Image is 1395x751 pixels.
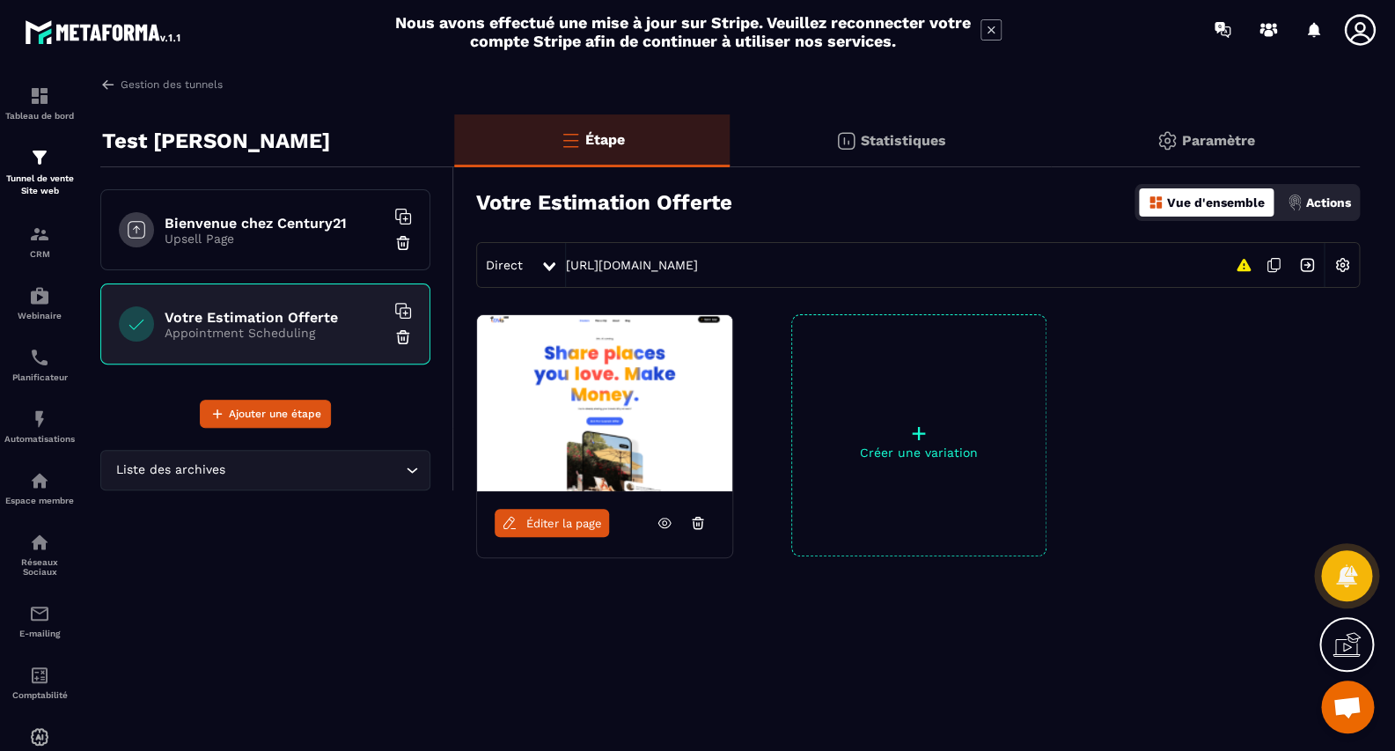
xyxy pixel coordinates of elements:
[4,311,75,320] p: Webinaire
[4,72,75,134] a: formationformationTableau de bord
[792,421,1046,445] p: +
[476,190,732,215] h3: Votre Estimation Offerte
[1167,195,1265,210] p: Vue d'ensemble
[1287,195,1303,210] img: actions.d6e523a2.png
[4,690,75,700] p: Comptabilité
[585,131,625,148] p: Étape
[4,519,75,590] a: social-networksocial-networkRéseaux Sociaux
[835,130,856,151] img: stats.20deebd0.svg
[229,405,321,423] span: Ajouter une étape
[4,590,75,652] a: emailemailE-mailing
[4,434,75,444] p: Automatisations
[477,315,732,491] img: image
[1148,195,1164,210] img: dashboard-orange.40269519.svg
[29,665,50,686] img: accountant
[165,309,385,326] h6: Votre Estimation Offerte
[4,652,75,713] a: accountantaccountantComptabilité
[29,147,50,168] img: formation
[394,13,972,50] h2: Nous avons effectué une mise à jour sur Stripe. Veuillez reconnecter votre compte Stripe afin de ...
[4,173,75,197] p: Tunnel de vente Site web
[1156,130,1178,151] img: setting-gr.5f69749f.svg
[560,129,581,151] img: bars-o.4a397970.svg
[4,629,75,638] p: E-mailing
[29,470,50,491] img: automations
[100,77,223,92] a: Gestion des tunnels
[4,134,75,210] a: formationformationTunnel de vente Site web
[4,272,75,334] a: automationsautomationsWebinaire
[792,445,1046,460] p: Créer une variation
[200,400,331,428] button: Ajouter une étape
[566,258,698,272] a: [URL][DOMAIN_NAME]
[486,258,523,272] span: Direct
[100,77,116,92] img: arrow
[112,460,229,480] span: Liste des archives
[1290,248,1324,282] img: arrow-next.bcc2205e.svg
[102,123,330,158] p: Test [PERSON_NAME]
[29,85,50,107] img: formation
[29,409,50,430] img: automations
[4,249,75,259] p: CRM
[1306,195,1351,210] p: Actions
[29,603,50,624] img: email
[29,347,50,368] img: scheduler
[29,532,50,553] img: social-network
[526,517,602,530] span: Éditer la page
[165,215,385,232] h6: Bienvenue chez Century21
[29,285,50,306] img: automations
[4,111,75,121] p: Tableau de bord
[4,496,75,505] p: Espace membre
[394,234,412,252] img: trash
[29,224,50,245] img: formation
[4,557,75,577] p: Réseaux Sociaux
[495,509,609,537] a: Éditer la page
[229,460,401,480] input: Search for option
[165,232,385,246] p: Upsell Page
[4,334,75,395] a: schedulerschedulerPlanificateur
[394,328,412,346] img: trash
[1325,248,1359,282] img: setting-w.858f3a88.svg
[29,726,50,747] img: automations
[4,395,75,457] a: automationsautomationsAutomatisations
[100,450,430,490] div: Search for option
[4,372,75,382] p: Planificateur
[165,326,385,340] p: Appointment Scheduling
[25,16,183,48] img: logo
[1321,681,1374,733] div: Ouvrir le chat
[861,132,946,149] p: Statistiques
[1182,132,1255,149] p: Paramètre
[4,457,75,519] a: automationsautomationsEspace membre
[4,210,75,272] a: formationformationCRM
